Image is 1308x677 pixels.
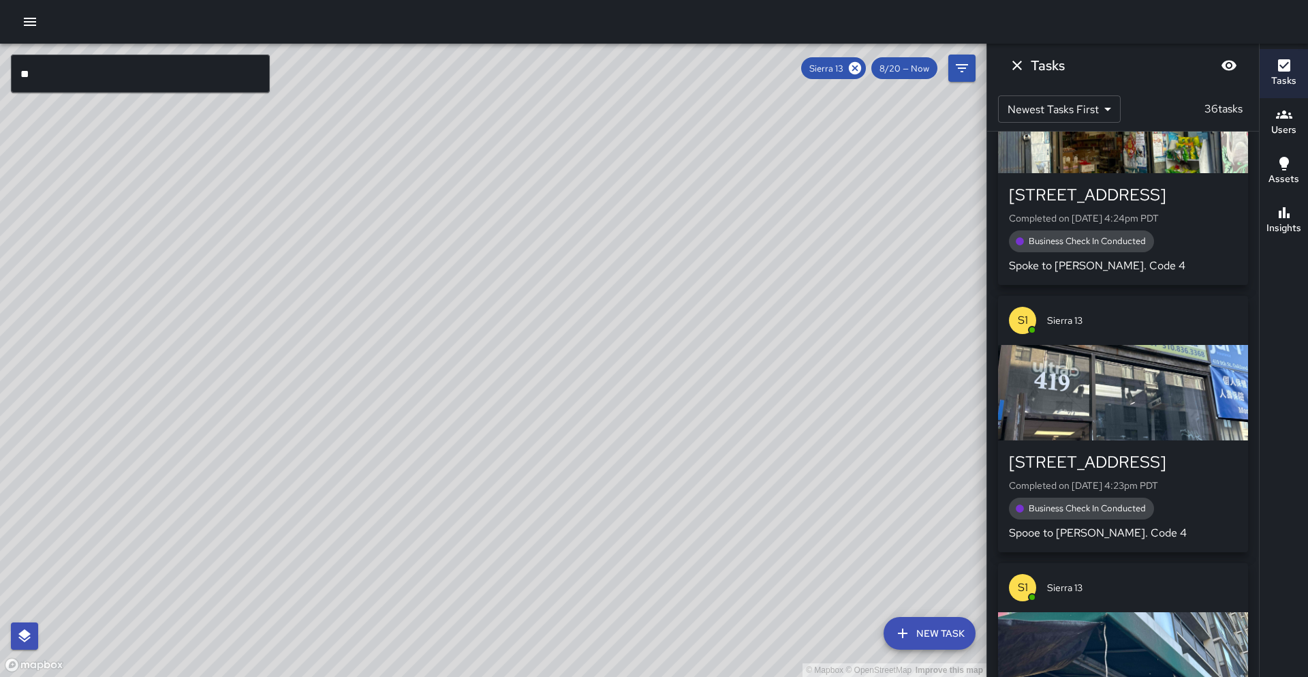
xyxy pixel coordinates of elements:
button: New Task [884,617,976,650]
button: S1Sierra 13[STREET_ADDRESS]Completed on [DATE] 4:24pm PDTBusiness Check In ConductedSpoke to [PER... [998,29,1248,285]
button: Blur [1215,52,1243,79]
p: S1 [1018,580,1028,596]
button: S1Sierra 13[STREET_ADDRESS]Completed on [DATE] 4:23pm PDTBusiness Check In ConductedSpooe to [PER... [998,296,1248,552]
button: Dismiss [1003,52,1031,79]
button: Assets [1260,147,1308,196]
span: 8/20 — Now [871,63,937,74]
button: Tasks [1260,49,1308,98]
p: Spooe to [PERSON_NAME]. Code 4 [1009,525,1237,541]
span: Sierra 13 [801,63,852,74]
h6: Insights [1266,221,1301,236]
p: Completed on [DATE] 4:24pm PDT [1009,211,1237,225]
span: Sierra 13 [1047,314,1237,327]
span: Sierra 13 [1047,581,1237,595]
span: Business Check In Conducted [1021,235,1154,247]
p: Spoke to [PERSON_NAME]. Code 4 [1009,258,1237,274]
div: Sierra 13 [801,57,866,79]
button: Filters [948,55,976,82]
button: Users [1260,98,1308,147]
span: Business Check In Conducted [1021,502,1154,514]
h6: Tasks [1271,74,1296,89]
div: [STREET_ADDRESS] [1009,184,1237,206]
h6: Users [1271,123,1296,138]
div: [STREET_ADDRESS] [1009,451,1237,473]
h6: Assets [1268,172,1299,187]
p: Completed on [DATE] 4:23pm PDT [1009,479,1237,492]
h6: Tasks [1031,55,1065,76]
p: 36 tasks [1199,101,1248,117]
button: Insights [1260,196,1308,245]
p: S1 [1018,312,1028,329]
div: Newest Tasks First [998,95,1121,123]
